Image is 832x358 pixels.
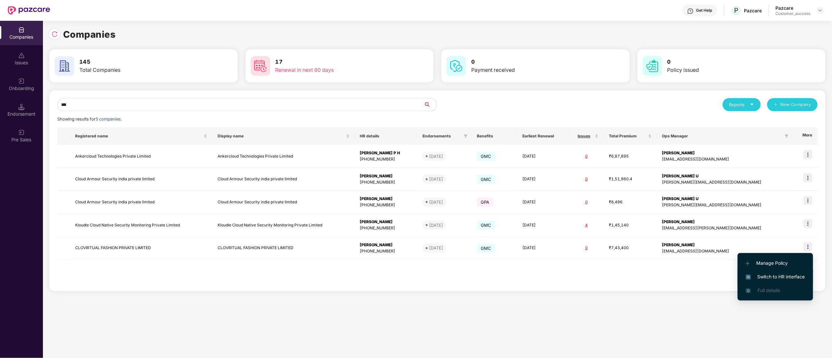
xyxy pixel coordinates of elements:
span: Switch to HR interface [746,273,805,280]
div: [PHONE_NUMBER] [360,202,412,208]
h3: 0 [471,58,588,66]
span: 5 companies. [96,117,122,121]
td: Cloud Armour Security india private limited [212,191,355,214]
div: Payment received [471,66,588,74]
img: svg+xml;base64,PHN2ZyBpZD0iUmVsb2FkLTMyeDMyIiB4bWxucz0iaHR0cDovL3d3dy53My5vcmcvMjAwMC9zdmciIHdpZH... [51,31,58,37]
img: svg+xml;base64,PHN2ZyB4bWxucz0iaHR0cDovL3d3dy53My5vcmcvMjAwMC9zdmciIHdpZHRoPSI2MCIgaGVpZ2h0PSI2MC... [251,56,270,76]
button: plusNew Company [767,98,818,111]
img: svg+xml;base64,PHN2ZyB4bWxucz0iaHR0cDovL3d3dy53My5vcmcvMjAwMC9zdmciIHdpZHRoPSIxNiIgaGVpZ2h0PSIxNi... [746,275,751,280]
div: [DATE] [429,199,443,205]
div: Pazcare [776,5,811,11]
div: [EMAIL_ADDRESS][DOMAIN_NAME] [662,156,788,162]
div: Policy issued [667,66,784,74]
h3: 17 [275,58,392,66]
div: ₹1,45,140 [609,222,651,228]
span: Display name [218,134,345,139]
div: [DATE] [429,222,443,228]
span: plus [774,102,778,108]
img: svg+xml;base64,PHN2ZyBpZD0iSXNzdWVzX2Rpc2FibGVkIiB4bWxucz0iaHR0cDovL3d3dy53My5vcmcvMjAwMC9zdmciIH... [18,52,25,59]
th: Issues [569,127,604,145]
img: svg+xml;base64,PHN2ZyB3aWR0aD0iMjAiIGhlaWdodD0iMjAiIHZpZXdCb3g9IjAgMCAyMCAyMCIgZmlsbD0ibm9uZSIgeG... [18,78,25,84]
div: 0 [574,153,598,160]
span: filter [784,132,790,140]
th: Total Premium [604,127,657,145]
span: GMC [477,152,495,161]
div: ₹6,87,895 [609,153,651,160]
div: ₹7,43,400 [609,245,651,251]
th: Benefits [472,127,517,145]
td: [DATE] [517,237,569,260]
div: [PERSON_NAME][EMAIL_ADDRESS][DOMAIN_NAME] [662,202,788,208]
td: CLOVIRTUAL FASHION PRIVATE LIMITED [70,237,213,260]
span: filter [785,134,789,138]
div: Pazcare [744,7,762,14]
div: [PERSON_NAME] [360,196,412,202]
div: [PHONE_NUMBER] [360,225,412,231]
span: Registered name [75,134,203,139]
h3: 0 [667,58,784,66]
span: Showing results for [57,117,122,121]
img: svg+xml;base64,PHN2ZyB4bWxucz0iaHR0cDovL3d3dy53My5vcmcvMjAwMC9zdmciIHdpZHRoPSIxMi4yMDEiIGhlaWdodD... [746,262,750,265]
span: caret-down [750,102,754,107]
div: [PERSON_NAME] U [662,196,788,202]
td: Cloud Armour Security india private limited [70,168,213,191]
span: Issues [574,134,594,139]
th: More [793,127,818,145]
td: [DATE] [517,191,569,214]
div: [PERSON_NAME] [662,242,788,248]
div: [PERSON_NAME] [360,242,412,248]
img: svg+xml;base64,PHN2ZyBpZD0iSGVscC0zMngzMiIgeG1sbnM9Imh0dHA6Ly93d3cudzMub3JnLzIwMDAvc3ZnIiB3aWR0aD... [687,8,694,14]
div: Total Companies [79,66,196,74]
span: filter [464,134,468,138]
div: ₹8,496 [609,199,651,205]
td: [DATE] [517,214,569,237]
h3: 145 [79,58,196,66]
img: svg+xml;base64,PHN2ZyB3aWR0aD0iMjAiIGhlaWdodD0iMjAiIHZpZXdCb3g9IjAgMCAyMCAyMCIgZmlsbD0ibm9uZSIgeG... [18,129,25,136]
button: search [423,98,437,111]
td: Ankercloud Technologies Private Limited [212,145,355,168]
div: [PHONE_NUMBER] [360,156,412,162]
img: icon [803,150,812,159]
td: Kloudle Cloud Native Security Monitoring Private Limited [70,214,213,237]
img: svg+xml;base64,PHN2ZyBpZD0iRHJvcGRvd24tMzJ4MzIiIHhtbG5zPSJodHRwOi8vd3d3LnczLm9yZy8yMDAwL3N2ZyIgd2... [818,8,823,13]
div: Renewal in next 60 days [275,66,392,74]
img: icon [803,242,812,251]
td: [DATE] [517,145,569,168]
img: svg+xml;base64,PHN2ZyB4bWxucz0iaHR0cDovL3d3dy53My5vcmcvMjAwMC9zdmciIHdpZHRoPSI2MCIgaGVpZ2h0PSI2MC... [447,56,466,76]
div: [EMAIL_ADDRESS][DOMAIN_NAME] [662,248,788,254]
img: icon [803,173,812,182]
div: [PERSON_NAME] [360,173,412,179]
th: Display name [212,127,355,145]
span: P [734,6,739,14]
img: svg+xml;base64,PHN2ZyB4bWxucz0iaHR0cDovL3d3dy53My5vcmcvMjAwMC9zdmciIHdpZHRoPSIxNi4zNjMiIGhlaWdodD... [746,288,751,293]
span: Ops Manager [662,134,783,139]
td: [DATE] [517,168,569,191]
div: [PERSON_NAME][EMAIL_ADDRESS][DOMAIN_NAME] [662,179,788,185]
span: GMC [477,221,495,230]
span: Full details [758,288,780,293]
h1: Companies [63,27,116,42]
span: GPA [477,198,493,207]
img: svg+xml;base64,PHN2ZyB4bWxucz0iaHR0cDovL3d3dy53My5vcmcvMjAwMC9zdmciIHdpZHRoPSI2MCIgaGVpZ2h0PSI2MC... [55,56,74,76]
div: [PHONE_NUMBER] [360,248,412,254]
td: Cloud Armour Security india private limited [70,191,213,214]
span: search [423,102,437,107]
img: svg+xml;base64,PHN2ZyBpZD0iQ29tcGFuaWVzIiB4bWxucz0iaHR0cDovL3d3dy53My5vcmcvMjAwMC9zdmciIHdpZHRoPS... [18,27,25,33]
td: Cloud Armour Security india private limited [212,168,355,191]
div: [EMAIL_ADDRESS][PERSON_NAME][DOMAIN_NAME] [662,225,788,231]
td: CLOVIRTUAL FASHION PRIVATE LIMITED [212,237,355,260]
span: Total Premium [609,134,647,139]
div: [PERSON_NAME] [360,219,412,225]
div: 0 [574,176,598,182]
div: ₹1,51,960.4 [609,176,651,182]
div: Reports [729,101,754,108]
div: [PERSON_NAME] [662,219,788,225]
th: HR details [355,127,418,145]
th: Earliest Renewal [517,127,569,145]
img: svg+xml;base64,PHN2ZyB3aWR0aD0iMTQuNSIgaGVpZ2h0PSIxNC41IiB2aWV3Qm94PSIwIDAgMTYgMTYiIGZpbGw9Im5vbm... [18,104,25,110]
img: icon [803,219,812,228]
img: New Pazcare Logo [8,6,50,15]
div: [PHONE_NUMBER] [360,179,412,185]
div: 0 [574,199,598,205]
div: Customer_success [776,11,811,16]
